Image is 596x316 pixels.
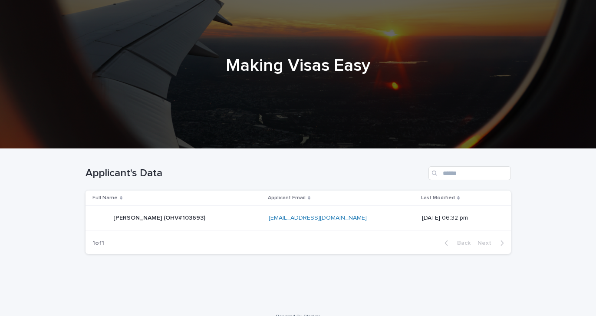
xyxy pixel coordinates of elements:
[86,206,511,230] tr: [PERSON_NAME] (OHV#103693)[PERSON_NAME] (OHV#103693) [EMAIL_ADDRESS][DOMAIN_NAME] [DATE] 06:32 pm
[477,240,497,246] span: Next
[421,193,455,203] p: Last Modified
[268,193,306,203] p: Applicant Email
[269,215,367,221] a: [EMAIL_ADDRESS][DOMAIN_NAME]
[422,214,497,222] p: [DATE] 06:32 pm
[474,239,511,247] button: Next
[86,233,111,254] p: 1 of 1
[113,213,207,222] p: [PERSON_NAME] (OHV#103693)
[428,166,511,180] input: Search
[438,239,474,247] button: Back
[452,240,471,246] span: Back
[92,193,118,203] p: Full Name
[86,167,425,180] h1: Applicant's Data
[86,55,511,76] h1: Making Visas Easy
